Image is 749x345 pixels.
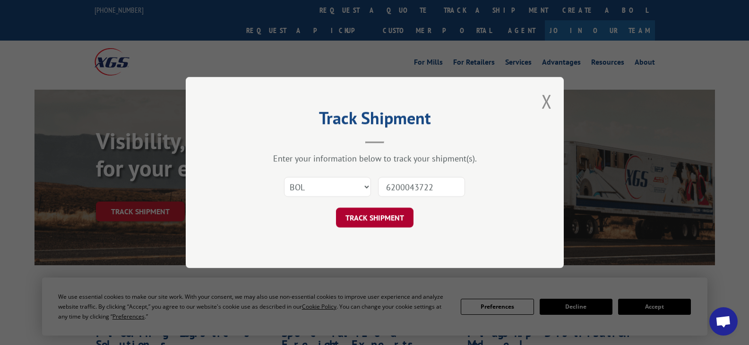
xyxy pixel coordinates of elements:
div: Open chat [709,307,738,336]
input: Number(s) [378,177,465,197]
button: TRACK SHIPMENT [336,208,413,227]
h2: Track Shipment [233,111,517,129]
button: Close modal [542,89,552,114]
div: Enter your information below to track your shipment(s). [233,153,517,164]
